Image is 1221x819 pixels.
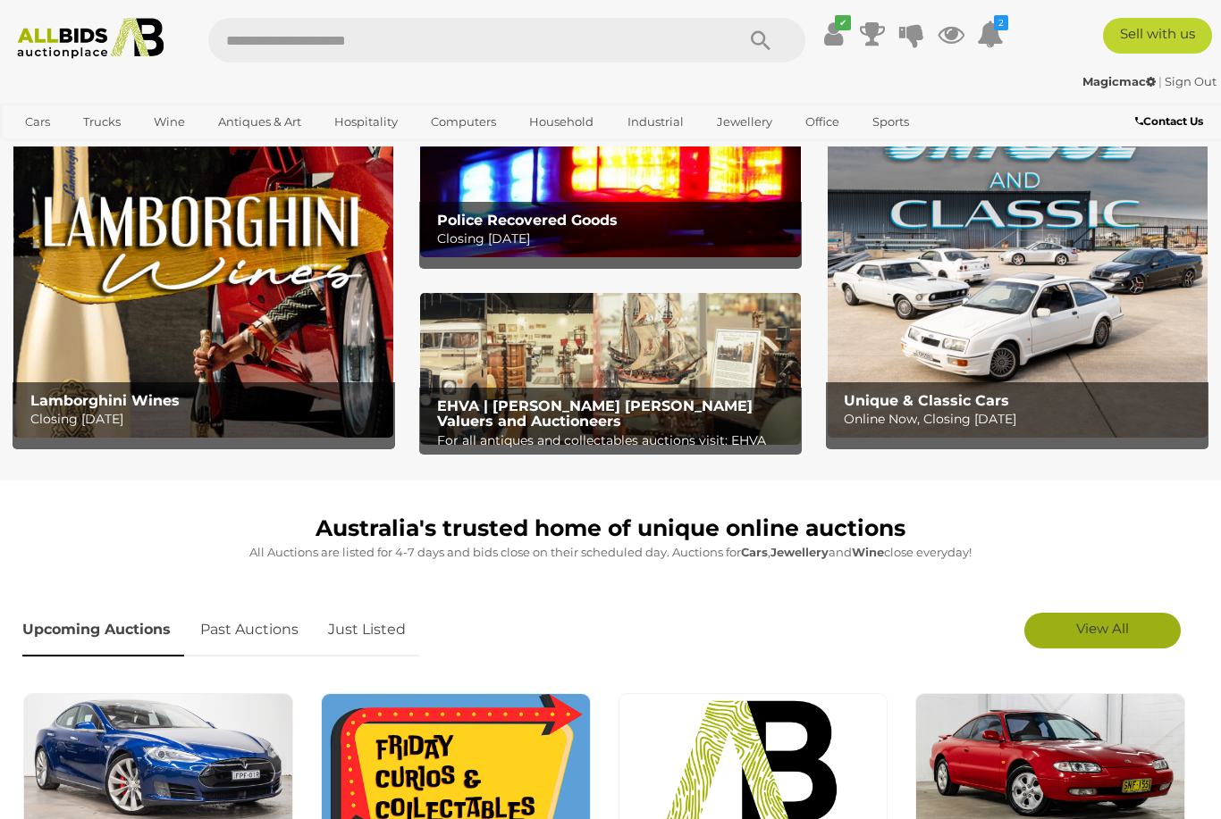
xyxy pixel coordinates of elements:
img: Unique & Classic Cars [828,104,1208,438]
a: Past Auctions [187,604,312,656]
strong: Jewellery [770,545,829,559]
a: Industrial [616,107,695,137]
a: Sell with us [1103,18,1212,54]
span: | [1158,74,1162,88]
strong: Wine [852,545,884,559]
a: [GEOGRAPHIC_DATA] [13,137,164,166]
a: Unique & Classic Cars Unique & Classic Cars Online Now, Closing [DATE] [828,104,1208,438]
a: Trucks [72,107,132,137]
b: Lamborghini Wines [30,392,180,409]
b: EHVA | [PERSON_NAME] [PERSON_NAME] Valuers and Auctioneers [437,397,753,430]
button: Search [716,18,805,63]
a: Cars [13,107,62,137]
a: 2 [977,18,1004,50]
a: Wine [142,107,197,137]
b: Unique & Classic Cars [844,392,1009,409]
a: Just Listed [315,604,419,656]
a: Magicmac [1082,74,1158,88]
a: Hospitality [323,107,409,137]
p: Online Now, Closing [DATE] [844,408,1200,430]
p: Closing [DATE] [437,228,793,250]
strong: Cars [741,545,768,559]
p: For all antiques and collectables auctions visit: EHVA [437,430,793,452]
a: Upcoming Auctions [22,604,184,656]
b: Police Recovered Goods [437,212,618,229]
a: Lamborghini Wines Lamborghini Wines Closing [DATE] [13,104,393,438]
a: Sports [861,107,921,137]
p: Closing [DATE] [30,408,386,430]
a: Sign Out [1165,74,1217,88]
img: Lamborghini Wines [13,104,393,438]
a: Office [794,107,851,137]
a: Antiques & Art [206,107,313,137]
img: Police Recovered Goods [420,104,800,256]
b: Contact Us [1135,114,1203,128]
a: Police Recovered Goods Police Recovered Goods Closing [DATE] [420,104,800,256]
strong: Magicmac [1082,74,1156,88]
a: Contact Us [1135,112,1208,131]
span: View All [1076,620,1129,637]
h1: Australia's trusted home of unique online auctions [22,516,1199,541]
a: ✔ [820,18,846,50]
img: Allbids.com.au [9,18,172,59]
p: All Auctions are listed for 4-7 days and bids close on their scheduled day. Auctions for , and cl... [22,542,1199,563]
i: 2 [994,15,1008,30]
a: Household [518,107,605,137]
a: View All [1024,613,1181,648]
a: Computers [419,107,508,137]
img: EHVA | Evans Hastings Valuers and Auctioneers [420,293,800,445]
i: ✔ [835,15,851,30]
a: Jewellery [705,107,784,137]
a: EHVA | Evans Hastings Valuers and Auctioneers EHVA | [PERSON_NAME] [PERSON_NAME] Valuers and Auct... [420,293,800,445]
